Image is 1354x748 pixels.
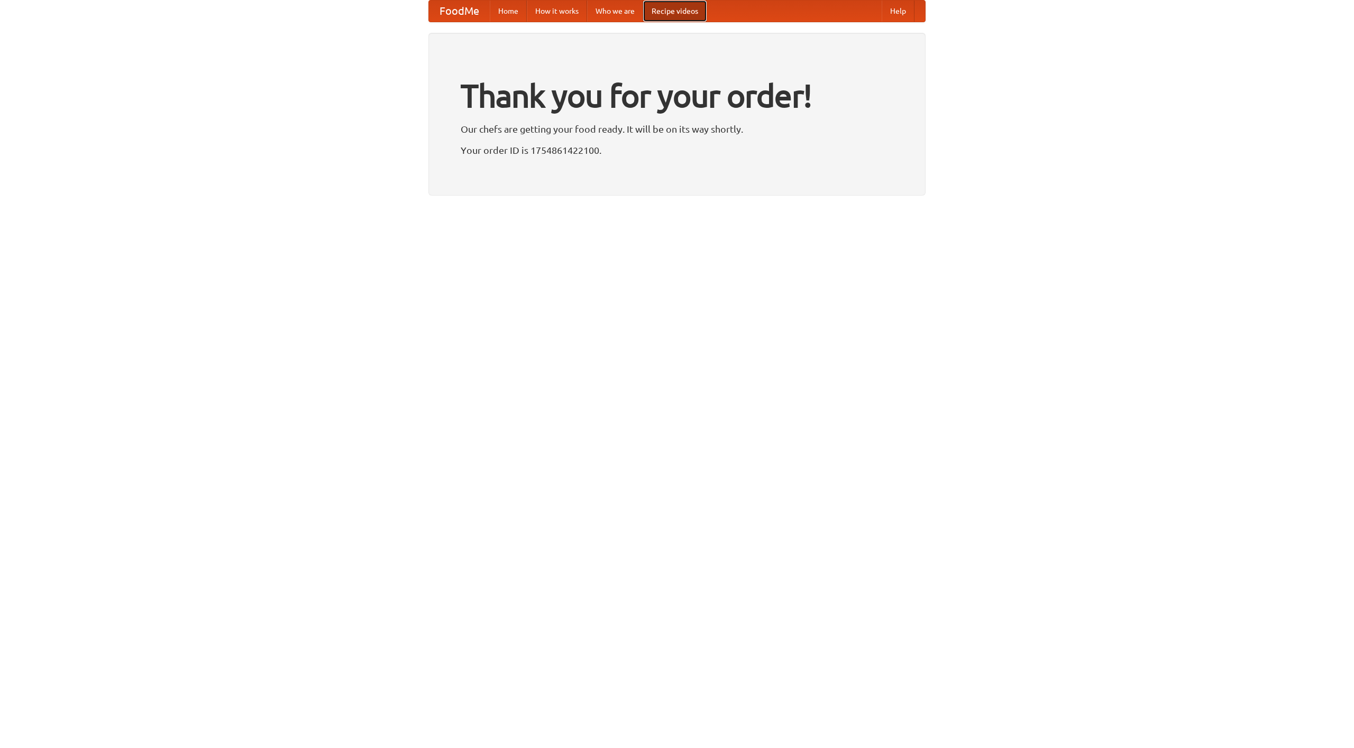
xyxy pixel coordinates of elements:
h1: Thank you for your order! [461,70,893,121]
p: Our chefs are getting your food ready. It will be on its way shortly. [461,121,893,137]
a: Home [490,1,527,22]
p: Your order ID is 1754861422100. [461,142,893,158]
a: FoodMe [429,1,490,22]
a: How it works [527,1,587,22]
a: Who we are [587,1,643,22]
a: Recipe videos [643,1,707,22]
a: Help [882,1,914,22]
